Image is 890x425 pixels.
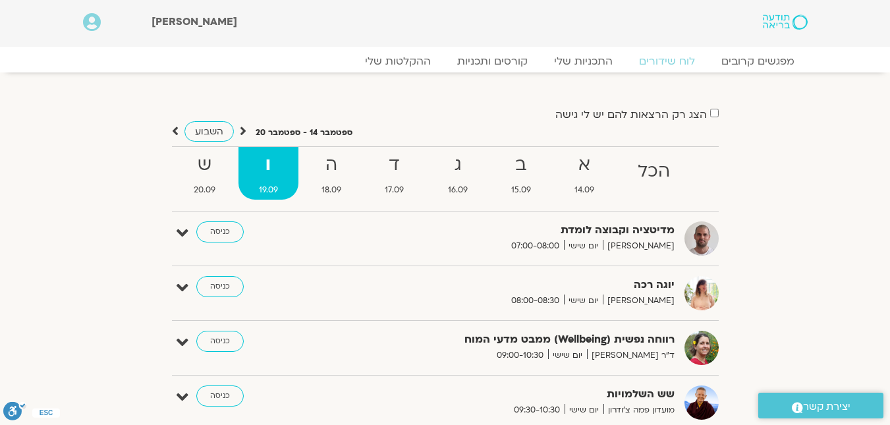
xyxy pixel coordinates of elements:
span: יום שישי [564,239,603,253]
a: התכניות שלי [541,55,626,68]
span: 19.09 [238,183,298,197]
a: כניסה [196,331,244,352]
span: ד"ר [PERSON_NAME] [587,349,675,362]
strong: מדיטציה וקבוצה לומדת [352,221,675,239]
a: ו19.09 [238,147,298,200]
a: ה18.09 [301,147,362,200]
strong: ש [173,150,236,180]
strong: ה [301,150,362,180]
span: 20.09 [173,183,236,197]
span: השבוע [195,125,223,138]
span: יום שישי [548,349,587,362]
span: [PERSON_NAME] [603,294,675,308]
a: יצירת קשר [758,393,883,418]
a: כניסה [196,385,244,407]
a: לוח שידורים [626,55,708,68]
span: יום שישי [564,294,603,308]
span: [PERSON_NAME] [603,239,675,253]
strong: שש השלמויות [352,385,675,403]
strong: הכל [617,157,690,186]
span: [PERSON_NAME] [152,14,237,29]
a: ב15.09 [491,147,551,200]
p: ספטמבר 14 - ספטמבר 20 [256,126,352,140]
strong: ב [491,150,551,180]
span: יום שישי [565,403,603,417]
a: ש20.09 [173,147,236,200]
a: השבוע [184,121,234,142]
a: ד17.09 [364,147,424,200]
a: קורסים ותכניות [444,55,541,68]
span: יצירת קשר [803,398,850,416]
span: 08:00-08:30 [507,294,564,308]
strong: א [554,150,615,180]
span: 16.09 [428,183,488,197]
a: א14.09 [554,147,615,200]
span: 09:00-10:30 [492,349,548,362]
nav: Menu [83,55,808,68]
span: מועדון פמה צ'ודרון [603,403,675,417]
span: 18.09 [301,183,362,197]
a: כניסה [196,276,244,297]
a: כניסה [196,221,244,242]
span: 07:00-08:00 [507,239,564,253]
label: הצג רק הרצאות להם יש לי גישה [555,109,707,121]
a: הכל [617,147,690,200]
span: 17.09 [364,183,424,197]
strong: רווחה נפשית (Wellbeing) ממבט מדעי המוח [352,331,675,349]
strong: ד [364,150,424,180]
strong: ג [428,150,488,180]
a: ההקלטות שלי [352,55,444,68]
strong: ו [238,150,298,180]
span: 09:30-10:30 [509,403,565,417]
span: 14.09 [554,183,615,197]
span: 15.09 [491,183,551,197]
a: ג16.09 [428,147,488,200]
a: מפגשים קרובים [708,55,808,68]
strong: יוגה רכה [352,276,675,294]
